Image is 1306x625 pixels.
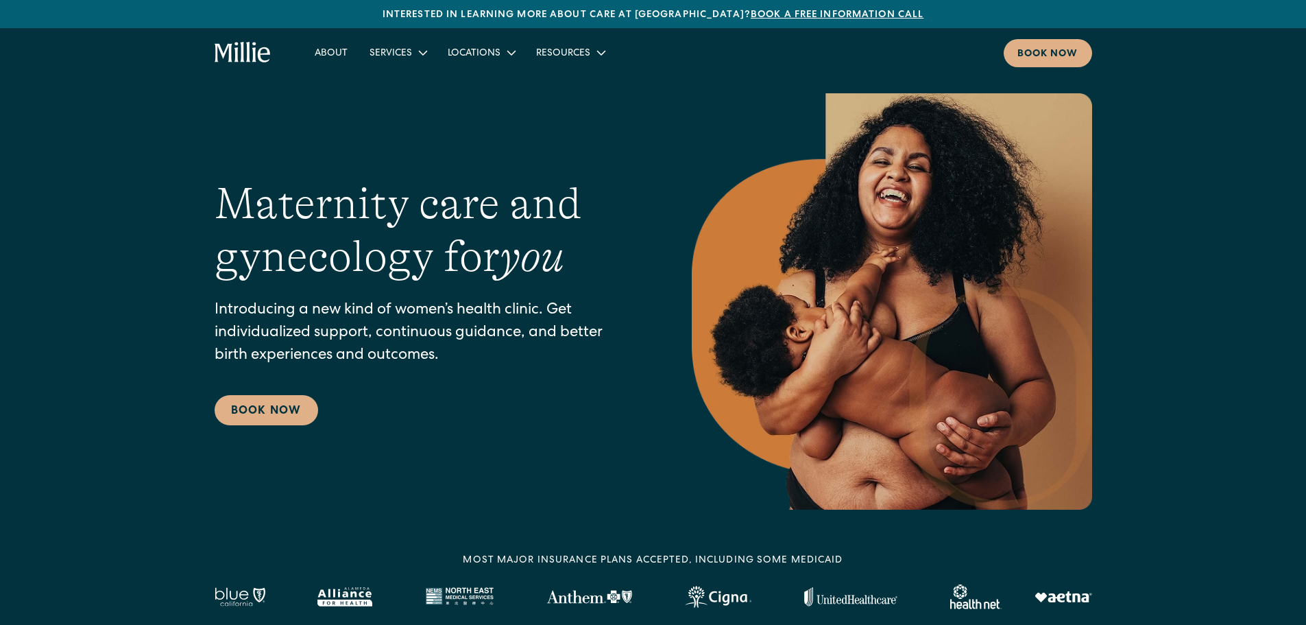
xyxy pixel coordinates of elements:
div: Resources [525,41,615,64]
img: North East Medical Services logo [425,587,494,606]
img: Smiling mother with her baby in arms, celebrating body positivity and the nurturing bond of postp... [692,93,1092,510]
div: Book now [1017,47,1078,62]
a: Book Now [215,395,318,425]
div: Services [370,47,412,61]
img: Cigna logo [685,586,751,608]
a: Book now [1004,39,1092,67]
img: Blue California logo [215,587,265,606]
img: Healthnet logo [950,585,1002,609]
img: Anthem Logo [546,590,632,604]
div: Locations [448,47,500,61]
a: About [304,41,359,64]
div: MOST MAJOR INSURANCE PLANS ACCEPTED, INCLUDING some MEDICAID [463,554,843,568]
a: home [215,42,271,64]
img: Aetna logo [1035,591,1092,602]
h1: Maternity care and gynecology for [215,178,637,283]
div: Locations [437,41,525,64]
div: Services [359,41,437,64]
img: Alameda Alliance logo [317,587,372,606]
a: Book a free information call [751,10,923,20]
div: Resources [536,47,590,61]
img: United Healthcare logo [804,587,897,606]
em: you [500,232,564,281]
p: Introducing a new kind of women’s health clinic. Get individualized support, continuous guidance,... [215,300,637,368]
